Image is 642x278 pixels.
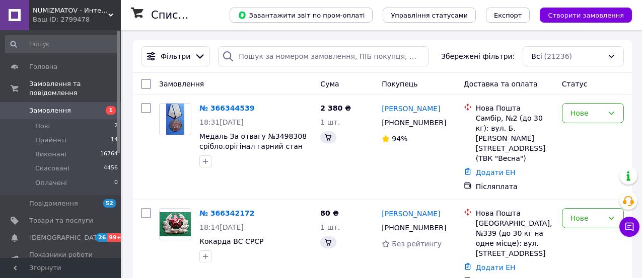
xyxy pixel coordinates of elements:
[111,136,118,145] span: 14
[199,132,307,160] a: Медаль За отвагу №3498308 срібло.орігінал гарний стан №518
[320,118,340,126] span: 1 шт.
[106,106,116,115] span: 1
[530,11,632,19] a: Створити замовлення
[29,62,57,71] span: Головна
[320,80,339,88] span: Cума
[320,104,351,112] span: 2 380 ₴
[382,104,440,114] a: [PERSON_NAME]
[199,118,244,126] span: 18:31[DATE]
[29,216,93,225] span: Товари та послуги
[540,8,632,23] button: Створити замовлення
[382,209,440,219] a: [PERSON_NAME]
[570,213,603,224] div: Нове
[96,233,107,242] span: 26
[238,11,365,20] span: Завантажити звіт по пром-оплаті
[531,51,542,61] span: Всі
[619,217,639,237] button: Чат з покупцем
[476,263,516,271] a: Додати ЕН
[476,181,554,192] div: Післяплата
[103,199,116,208] span: 52
[548,12,624,19] span: Створити замовлення
[562,80,588,88] span: Статус
[29,106,71,115] span: Замовлення
[199,104,254,112] a: № 366344539
[494,12,522,19] span: Експорт
[160,212,191,237] img: Фото товару
[218,46,428,66] input: Пошук за номером замовлення, ПІБ покупця, номером телефону, Email, номером накладної
[35,164,69,173] span: Скасовані
[230,8,373,23] button: Завантажити звіт по пром-оплаті
[29,79,121,98] span: Замовлення та повідомлення
[320,223,340,231] span: 1 шт.
[476,208,554,218] div: Нова Пошта
[35,122,50,131] span: Нові
[159,80,204,88] span: Замовлення
[29,250,93,268] span: Показники роботи компанії
[159,208,191,240] a: Фото товару
[114,122,118,131] span: 2
[392,240,442,248] span: Без рейтингу
[199,223,244,231] span: 18:14[DATE]
[441,51,515,61] span: Збережені фільтри:
[391,12,468,19] span: Управління статусами
[161,51,190,61] span: Фільтри
[544,52,572,60] span: (21236)
[5,35,119,53] input: Пошук
[476,113,554,163] div: Самбір, №2 (до 30 кг): вул. Б. [PERSON_NAME][STREET_ADDRESS] (ТВК "Весна")
[382,224,446,232] span: [PHONE_NUMBER]
[486,8,530,23] button: Експорт
[35,150,66,159] span: Виконані
[382,119,446,127] span: [PHONE_NUMBER]
[107,233,124,242] span: 99+
[199,237,263,245] a: Кокарда ВС СРСР
[383,8,476,23] button: Управління статусами
[476,103,554,113] div: Нова Пошта
[114,178,118,188] span: 0
[382,80,417,88] span: Покупець
[33,6,108,15] span: NUMIZMATOV - Интернет-магазин для коллекционеров
[476,218,554,258] div: [GEOGRAPHIC_DATA], №339 (до 30 кг на одне місце): вул. [STREET_ADDRESS]
[29,199,78,208] span: Повідомлення
[33,15,121,24] div: Ваш ID: 2799478
[151,9,253,21] h1: Список замовлень
[320,209,338,217] span: 80 ₴
[104,164,118,173] span: 4456
[35,178,67,188] span: Оплачені
[29,233,104,242] span: [DEMOGRAPHIC_DATA]
[166,104,184,135] img: Фото товару
[199,209,254,217] a: № 366342172
[35,136,66,145] span: Прийняті
[159,103,191,135] a: Фото товару
[464,80,538,88] span: Доставка та оплата
[476,168,516,176] a: Додати ЕН
[570,108,603,119] div: Нове
[100,150,118,159] span: 16764
[392,135,407,143] span: 94%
